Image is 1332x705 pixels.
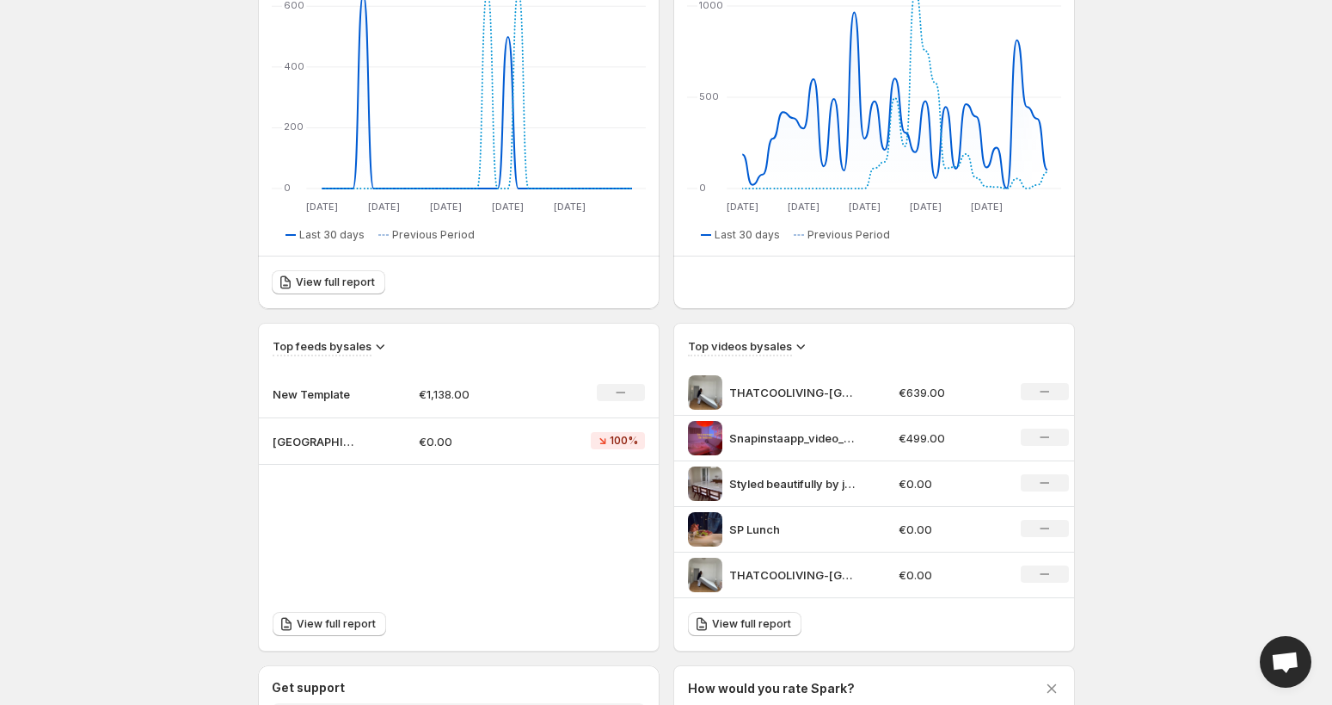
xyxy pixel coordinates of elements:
[909,201,941,213] text: [DATE]
[715,228,780,242] span: Last 30 days
[729,475,858,492] p: Styled beautifully by julesbyjules this [GEOGRAPHIC_DATA]-inspired dining set is made for long di...
[899,566,1000,584] p: €0.00
[688,337,792,355] h3: Top videos by sales
[729,384,858,401] p: THATCOOLIVING-[GEOGRAPHIC_DATA]-BED-KARUP
[899,430,1000,447] p: €499.00
[712,617,791,631] span: View full report
[297,617,376,631] span: View full report
[284,60,304,72] text: 400
[367,201,399,213] text: [DATE]
[305,201,337,213] text: [DATE]
[699,182,706,194] text: 0
[554,201,586,213] text: [DATE]
[272,679,345,696] h3: Get support
[1260,636,1311,688] div: Open chat
[392,228,475,242] span: Previous Period
[688,467,722,501] img: Styled beautifully by julesbyjules this Chandigarh-inspired dining set is made for long dinners a...
[419,386,538,403] p: €1,138.00
[899,475,1000,492] p: €0.00
[492,201,524,213] text: [DATE]
[729,521,858,538] p: SP Lunch
[272,270,385,294] a: View full report
[610,434,638,448] span: 100%
[273,612,386,636] a: View full report
[299,228,365,242] span: Last 30 days
[273,433,359,450] p: [GEOGRAPHIC_DATA] Bed Feed
[688,512,722,547] img: SP Lunch
[848,201,880,213] text: [DATE]
[419,433,538,450] p: €0.00
[787,201,819,213] text: [DATE]
[273,386,359,403] p: New Template
[273,337,371,355] h3: Top feeds by sales
[726,201,758,213] text: [DATE]
[970,201,1002,213] text: [DATE]
[729,430,858,447] p: Snapinstaapp_video_AQNNswUs0u2WKQWRpeyUD-Lldz15e8lBwWJPauGxVt3vO2EbcbspbGXtDyHUxrf0tEQp4VdXupVXOM...
[899,521,1000,538] p: €0.00
[430,201,462,213] text: [DATE]
[284,121,304,133] text: 200
[688,421,722,455] img: Snapinstaapp_video_AQNNswUs0u2WKQWRpeyUD-Lldz15e8lBwWJPauGxVt3vO2EbcbspbGXtDyHUxrf0tEQp4VdXupVXOM...
[284,182,291,194] text: 0
[899,384,1000,401] p: €639.00
[688,558,722,592] img: THATCOOLIVING-JAPAN-BED-KARUP
[688,375,722,410] img: THATCOOLIVING-JAPAN-BED-KARUP
[688,680,855,697] h3: How would you rate Spark?
[699,90,719,102] text: 500
[688,612,801,636] a: View full report
[296,275,375,289] span: View full report
[807,228,890,242] span: Previous Period
[729,566,858,584] p: THATCOOLIVING-[GEOGRAPHIC_DATA]-BED-KARUP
